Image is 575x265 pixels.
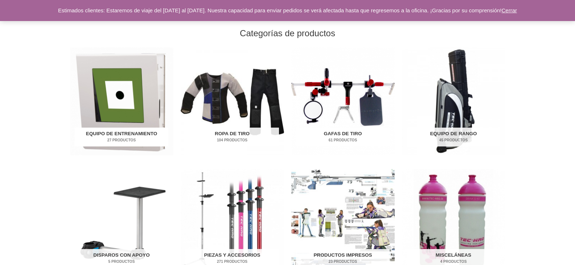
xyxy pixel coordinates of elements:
font: Misceláneas [436,252,471,258]
font: 5 productos [108,260,135,264]
font: 45 productos [439,138,468,142]
font: Categorías de productos [240,28,335,38]
a: Visita la categoría de productos Ropa de tiro [181,47,284,155]
font: Equipo de entrenamiento [86,131,157,136]
font: Piezas y accesorios [204,252,260,258]
img: Equipo de entrenamiento [70,47,173,155]
font: Gafas de tiro [324,131,362,136]
font: Ropa de tiro [215,131,250,136]
font: 271 productos [217,260,247,264]
a: Cerrar [502,7,517,13]
a: Visita la categoría de productos Gafas de tiro [291,47,395,155]
img: Equipo de rango [402,47,505,155]
img: Gafas de tiro [291,47,395,155]
font: 61 productos [329,138,357,142]
font: Equipo de rango [430,131,477,136]
font: 23 productos [329,260,357,264]
img: Ropa de tiro [181,47,284,155]
font: Estimados clientes: Estaremos de viaje del [DATE] al [DATE]. Nuestra capacidad para enviar pedido... [58,7,502,13]
font: Productos impresos [313,252,372,258]
a: Visita la categoría de productos Gama Equipos [402,47,505,155]
font: Disparos con apoyo [93,252,149,258]
font: 104 productos [217,138,247,142]
font: 4 productos [440,260,467,264]
font: 27 productos [107,138,136,142]
a: Visita la categoría de producto Equipos de Entrenamiento [70,47,173,155]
